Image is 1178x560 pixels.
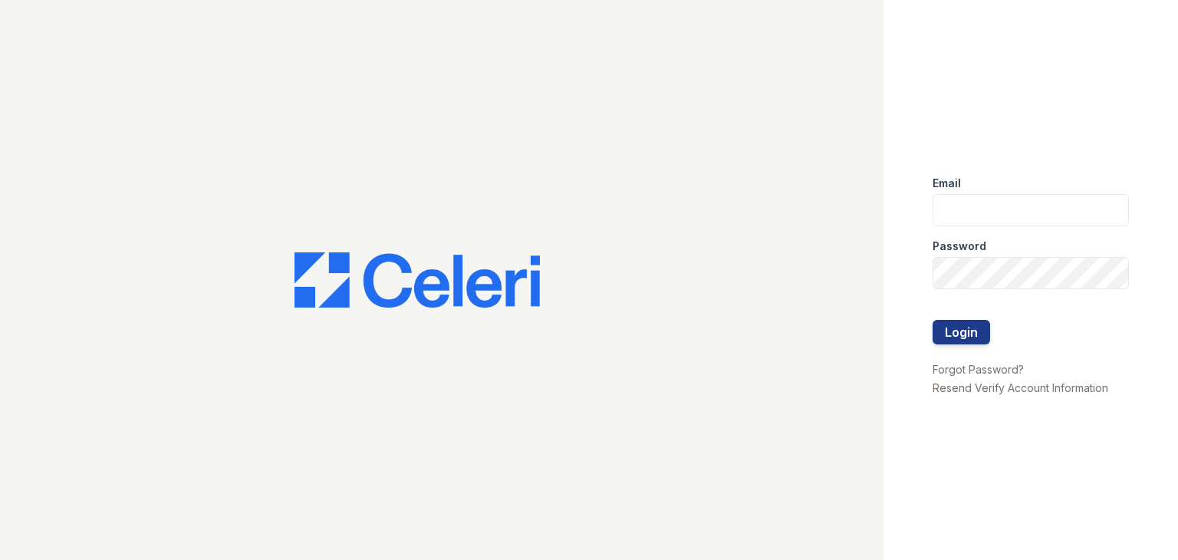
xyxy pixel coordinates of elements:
img: CE_Logo_Blue-a8612792a0a2168367f1c8372b55b34899dd931a85d93a1a3d3e32e68fde9ad4.png [294,252,540,308]
a: Forgot Password? [933,363,1024,376]
a: Resend Verify Account Information [933,381,1108,394]
button: Login [933,320,990,344]
label: Email [933,176,961,191]
label: Password [933,239,986,254]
